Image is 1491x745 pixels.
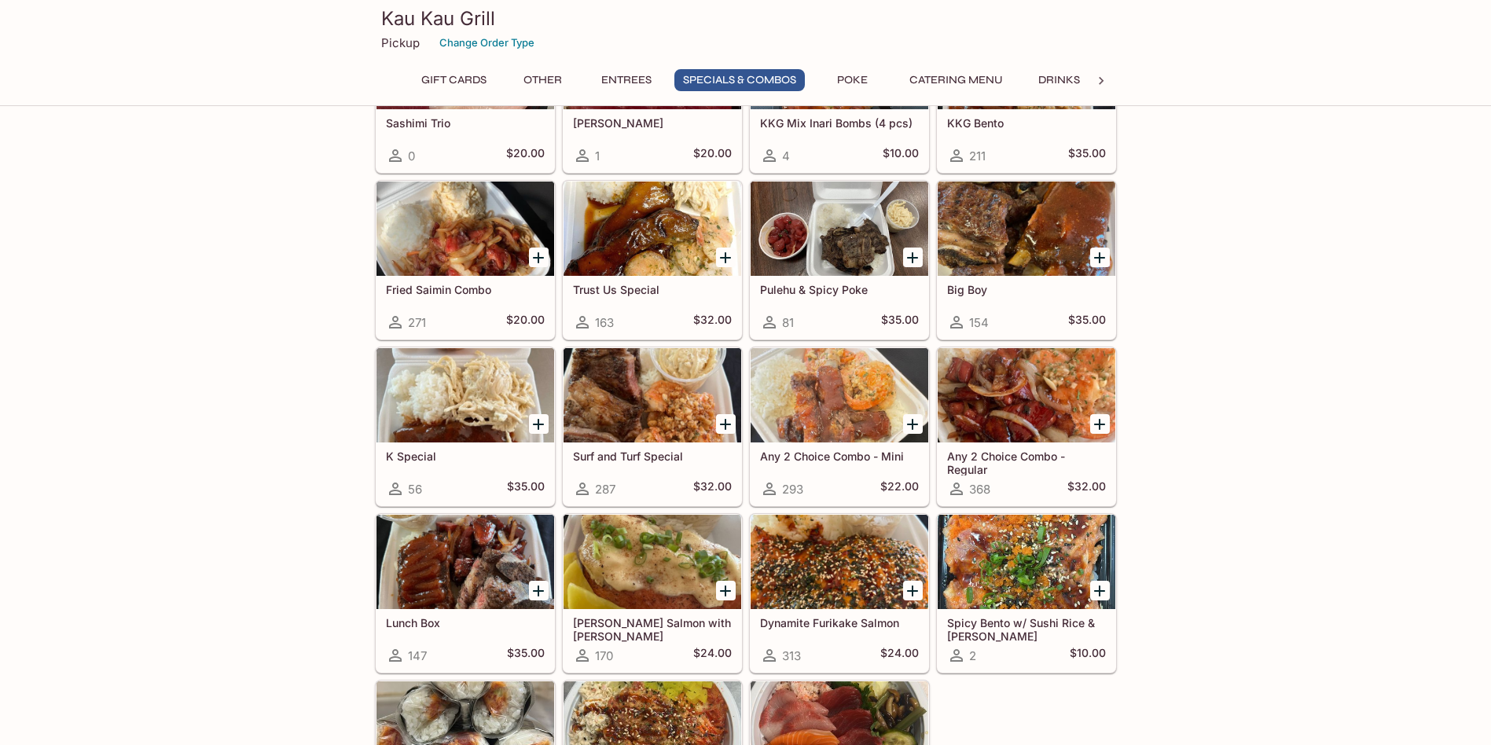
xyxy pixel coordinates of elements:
h5: Any 2 Choice Combo - Regular [947,450,1106,475]
div: Ahi Sashimi [564,15,741,109]
a: Fried Saimin Combo271$20.00 [376,181,555,339]
h5: $20.00 [506,146,545,165]
div: Dynamite Furikake Salmon [751,515,928,609]
span: 313 [782,648,801,663]
h5: Trust Us Special [573,283,732,296]
button: Add Dynamite Furikake Salmon [903,581,923,600]
span: 170 [595,648,613,663]
span: 2 [969,648,976,663]
div: KKG Bento [938,15,1115,109]
button: Add Spicy Bento w/ Sushi Rice & Nori [1090,581,1110,600]
button: Add Any 2 Choice Combo - Regular [1090,414,1110,434]
a: Pulehu & Spicy Poke81$35.00 [750,181,929,339]
a: Lunch Box147$35.00 [376,514,555,673]
h5: $10.00 [883,146,919,165]
button: Drinks [1024,69,1095,91]
span: 154 [969,315,989,330]
a: K Special56$35.00 [376,347,555,506]
div: Fried Saimin Combo [376,182,554,276]
a: Any 2 Choice Combo - Mini293$22.00 [750,347,929,506]
h5: Dynamite Furikake Salmon [760,616,919,629]
span: 293 [782,482,803,497]
button: Add Pulehu & Spicy Poke [903,248,923,267]
button: Add K Special [529,414,549,434]
div: Sashimi Trio [376,15,554,109]
h5: $35.00 [1068,146,1106,165]
a: Spicy Bento w/ Sushi Rice & [PERSON_NAME]2$10.00 [937,514,1116,673]
button: Specials & Combos [674,69,805,91]
div: Big Boy [938,182,1115,276]
h5: $35.00 [1068,313,1106,332]
a: Surf and Turf Special287$32.00 [563,347,742,506]
a: Any 2 Choice Combo - Regular368$32.00 [937,347,1116,506]
div: KKG Mix Inari Bombs (4 pcs) [751,15,928,109]
div: Pulehu & Spicy Poke [751,182,928,276]
h5: $35.00 [881,313,919,332]
button: Catering Menu [901,69,1012,91]
div: Any 2 Choice Combo - Regular [938,348,1115,442]
button: Add Surf and Turf Special [716,414,736,434]
a: Dynamite Furikake Salmon313$24.00 [750,514,929,673]
span: 287 [595,482,615,497]
span: 0 [408,149,415,163]
h5: KKG Mix Inari Bombs (4 pcs) [760,116,919,130]
h5: K Special [386,450,545,463]
h5: [PERSON_NAME] Salmon with [PERSON_NAME] [573,616,732,642]
button: Other [508,69,578,91]
span: 163 [595,315,614,330]
button: Add Fried Saimin Combo [529,248,549,267]
button: Add Big Boy [1090,248,1110,267]
h3: Kau Kau Grill [381,6,1111,31]
h5: Fried Saimin Combo [386,283,545,296]
h5: $32.00 [693,313,732,332]
div: Lunch Box [376,515,554,609]
div: Trust Us Special [564,182,741,276]
h5: Big Boy [947,283,1106,296]
div: K Special [376,348,554,442]
h5: $20.00 [693,146,732,165]
div: Ora King Salmon with Aburi Garlic Mayo [564,515,741,609]
h5: Surf and Turf Special [573,450,732,463]
h5: $32.00 [1067,479,1106,498]
h5: $22.00 [880,479,919,498]
a: Big Boy154$35.00 [937,181,1116,339]
h5: $24.00 [693,646,732,665]
div: Surf and Turf Special [564,348,741,442]
span: 211 [969,149,986,163]
h5: [PERSON_NAME] [573,116,732,130]
button: Entrees [591,69,662,91]
h5: Pulehu & Spicy Poke [760,283,919,296]
button: Poke [817,69,888,91]
div: Any 2 Choice Combo - Mini [751,348,928,442]
button: Change Order Type [432,31,542,55]
h5: Spicy Bento w/ Sushi Rice & [PERSON_NAME] [947,616,1106,642]
p: Pickup [381,35,420,50]
span: 368 [969,482,990,497]
button: Add Lunch Box [529,581,549,600]
h5: $35.00 [507,646,545,665]
h5: $20.00 [506,313,545,332]
span: 81 [782,315,794,330]
button: Add Any 2 Choice Combo - Mini [903,414,923,434]
div: Spicy Bento w/ Sushi Rice & Nori [938,515,1115,609]
h5: $35.00 [507,479,545,498]
span: 271 [408,315,426,330]
h5: Sashimi Trio [386,116,545,130]
a: Trust Us Special163$32.00 [563,181,742,339]
h5: Lunch Box [386,616,545,629]
button: Gift Cards [413,69,495,91]
h5: KKG Bento [947,116,1106,130]
h5: $24.00 [880,646,919,665]
h5: $32.00 [693,479,732,498]
span: 147 [408,648,427,663]
span: 56 [408,482,422,497]
h5: Any 2 Choice Combo - Mini [760,450,919,463]
span: 4 [782,149,790,163]
h5: $10.00 [1070,646,1106,665]
button: Add Ora King Salmon with Aburi Garlic Mayo [716,581,736,600]
button: Add Trust Us Special [716,248,736,267]
a: [PERSON_NAME] Salmon with [PERSON_NAME]170$24.00 [563,514,742,673]
span: 1 [595,149,600,163]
